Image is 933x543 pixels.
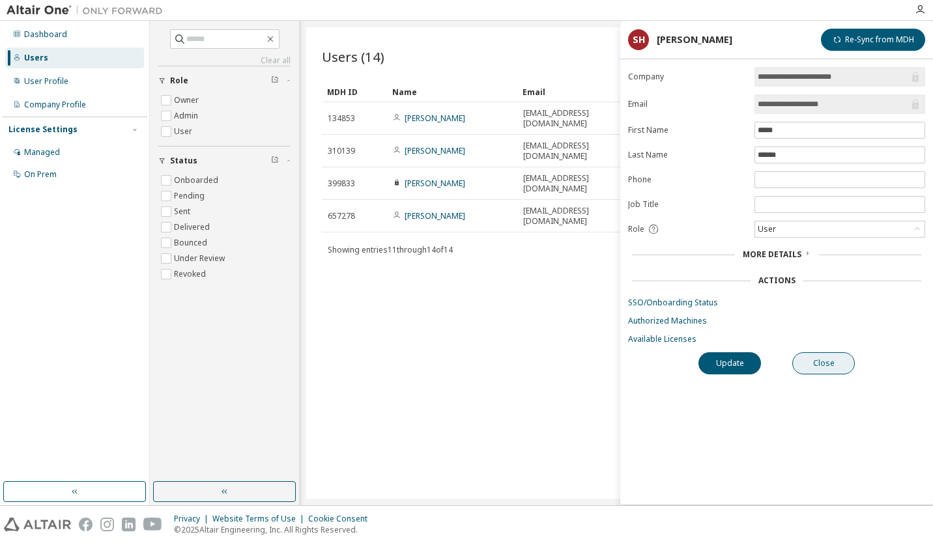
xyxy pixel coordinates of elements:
img: youtube.svg [143,518,162,531]
a: SSO/Onboarding Status [628,298,925,308]
a: Authorized Machines [628,316,925,326]
a: [PERSON_NAME] [405,178,465,189]
label: User [174,124,195,139]
span: 657278 [328,211,355,221]
div: Actions [758,275,796,286]
label: Delivered [174,219,212,235]
span: [EMAIL_ADDRESS][DOMAIN_NAME] [523,173,642,194]
span: Clear filter [271,156,279,166]
div: User [755,221,925,237]
div: Email [523,81,642,102]
label: Owner [174,92,201,108]
a: [PERSON_NAME] [405,145,465,156]
button: Update [698,352,761,374]
label: Under Review [174,251,227,266]
label: Sent [174,204,193,219]
div: On Prem [24,169,57,180]
button: Re-Sync from MDH [821,29,925,51]
span: Clear filter [271,76,279,86]
div: Company Profile [24,100,86,110]
label: First Name [628,125,747,135]
p: © 2025 Altair Engineering, Inc. All Rights Reserved. [174,524,375,535]
label: Company [628,72,747,82]
span: More Details [743,249,801,260]
div: User [756,222,778,236]
span: [EMAIL_ADDRESS][DOMAIN_NAME] [523,141,642,161]
div: Dashboard [24,29,67,40]
button: Role [158,66,291,95]
span: 134853 [328,113,355,124]
div: Managed [24,147,60,158]
a: [PERSON_NAME] [405,113,465,124]
button: Close [792,352,855,374]
div: Users [24,53,48,63]
button: Status [158,146,291,175]
div: MDH ID [327,81,382,102]
label: Admin [174,108,201,124]
label: Job Title [628,199,747,210]
label: Last Name [628,150,747,160]
span: 399833 [328,178,355,189]
span: Users (14) [322,48,384,66]
div: Privacy [174,514,212,524]
img: instagram.svg [100,518,114,531]
img: linkedin.svg [122,518,136,531]
a: Clear all [158,55,291,66]
span: [EMAIL_ADDRESS][DOMAIN_NAME] [523,206,642,227]
span: Role [170,76,188,86]
label: Phone [628,174,747,185]
span: Status [170,156,197,166]
label: Onboarded [174,173,221,188]
div: Cookie Consent [308,514,375,524]
span: Showing entries 11 through 14 of 14 [328,244,453,255]
div: Name [392,81,512,102]
img: altair_logo.svg [4,518,71,531]
a: Available Licenses [628,334,925,344]
span: 310139 [328,146,355,156]
div: SH [628,29,649,50]
label: Revoked [174,266,208,282]
label: Pending [174,188,207,204]
label: Bounced [174,235,210,251]
span: Role [628,224,644,234]
div: License Settings [8,124,78,135]
a: [PERSON_NAME] [405,210,465,221]
div: Website Terms of Use [212,514,308,524]
img: Altair One [7,4,169,17]
img: facebook.svg [79,518,93,531]
div: User Profile [24,76,68,87]
span: [EMAIL_ADDRESS][DOMAIN_NAME] [523,108,642,129]
div: [PERSON_NAME] [657,35,732,45]
label: Email [628,99,747,109]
